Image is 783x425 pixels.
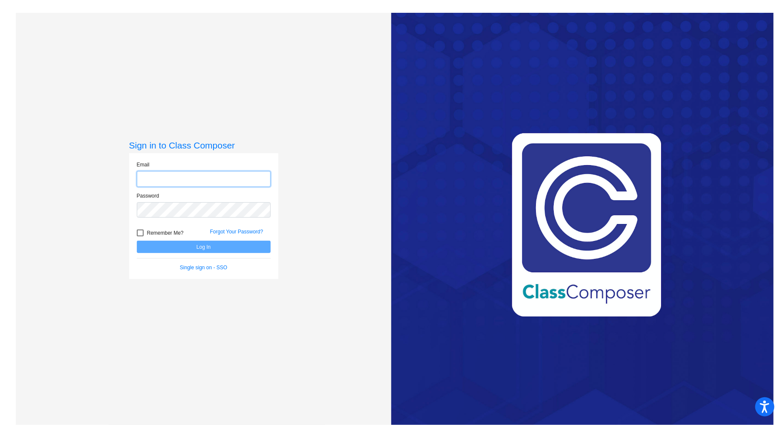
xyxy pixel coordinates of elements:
a: Forgot Your Password? [210,229,263,235]
button: Log In [137,241,271,253]
label: Password [137,192,159,200]
span: Remember Me? [147,228,184,238]
a: Single sign on - SSO [180,265,227,271]
label: Email [137,161,150,169]
h3: Sign in to Class Composer [129,140,278,151]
